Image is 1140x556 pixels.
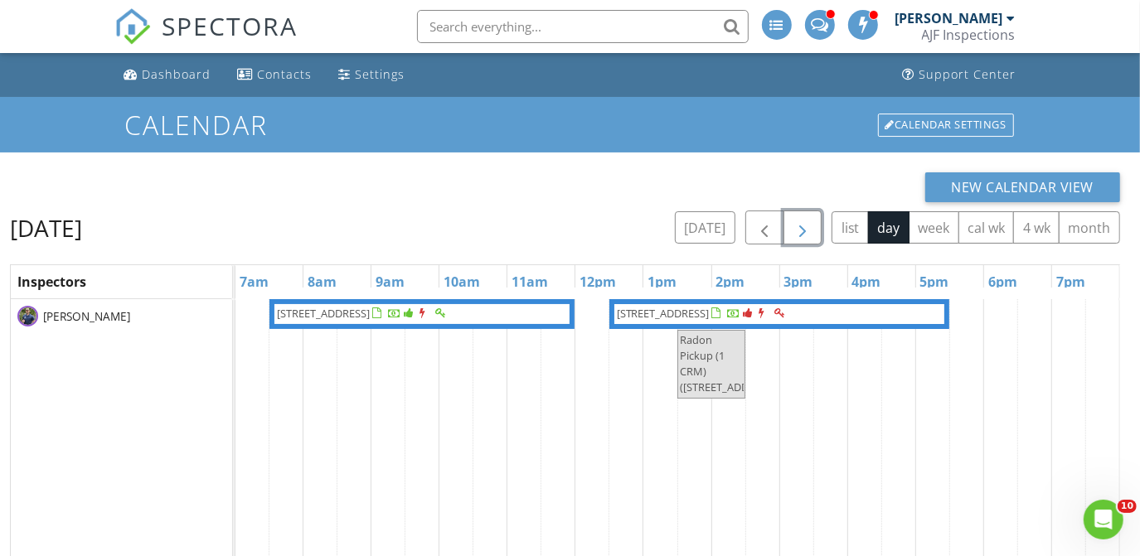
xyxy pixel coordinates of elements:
[1059,211,1120,244] button: month
[745,210,784,244] button: Previous day
[356,66,405,82] div: Settings
[780,268,817,295] a: 3pm
[231,60,319,90] a: Contacts
[507,268,552,295] a: 11am
[114,22,298,57] a: SPECTORA
[40,308,133,325] span: [PERSON_NAME]
[1084,500,1123,539] iframe: Intercom live chat
[681,332,780,395] span: Radon Pickup (1 CRM) ([STREET_ADDRESS])
[895,10,1003,27] div: [PERSON_NAME]
[896,60,1023,90] a: Support Center
[10,211,82,244] h2: [DATE]
[617,306,710,321] span: [STREET_ADDRESS]
[1118,500,1137,513] span: 10
[143,66,211,82] div: Dashboard
[332,60,412,90] a: Settings
[919,66,1016,82] div: Support Center
[118,60,218,90] a: Dashboard
[909,211,959,244] button: week
[371,268,409,295] a: 9am
[575,268,620,295] a: 12pm
[17,273,86,291] span: Inspectors
[878,114,1014,137] div: Calendar Settings
[124,110,1015,139] h1: Calendar
[958,211,1015,244] button: cal wk
[17,306,38,326] img: d68edfb263f546258320798d8f4d03b5_l0_0011_13_2023__3_32_02_pm.jpg
[235,268,273,295] a: 7am
[643,268,681,295] a: 1pm
[417,10,749,43] input: Search everything...
[675,211,735,244] button: [DATE]
[303,268,341,295] a: 8am
[868,211,910,244] button: day
[1052,268,1089,295] a: 7pm
[832,211,869,244] button: list
[925,172,1121,202] button: New Calendar View
[1013,211,1060,244] button: 4 wk
[258,66,313,82] div: Contacts
[916,268,953,295] a: 5pm
[783,210,822,244] button: Next day
[439,268,484,295] a: 10am
[848,268,885,295] a: 4pm
[277,306,370,321] span: [STREET_ADDRESS]
[163,8,298,43] span: SPECTORA
[712,268,749,295] a: 2pm
[876,112,1016,138] a: Calendar Settings
[114,8,151,45] img: The Best Home Inspection Software - Spectora
[922,27,1016,43] div: AJF Inspections
[984,268,1021,295] a: 6pm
